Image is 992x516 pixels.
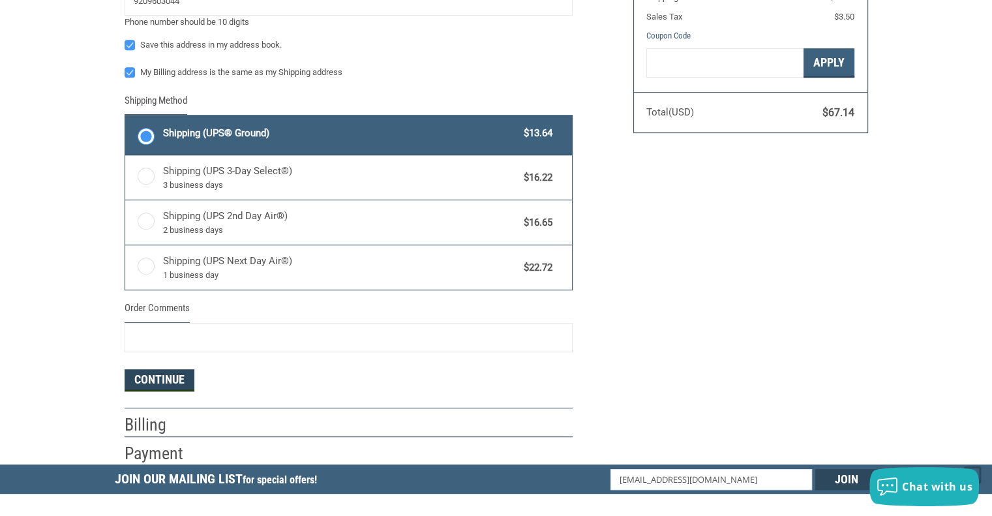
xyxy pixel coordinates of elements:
h5: Join Our Mailing List [115,464,323,498]
a: Coupon Code [646,31,691,40]
span: Chat with us [902,479,972,494]
input: Gift Certificate or Coupon Code [646,48,804,78]
h2: Billing [125,414,201,436]
span: $67.14 [822,106,854,119]
span: 3 business days [163,179,518,192]
input: Email [610,469,812,490]
div: Phone number should be 10 digits [125,16,573,29]
label: Save this address in my address book. [125,40,573,50]
span: $22.72 [518,260,553,275]
legend: Shipping Method [125,93,187,115]
h2: Payment [125,443,201,464]
span: Shipping (UPS 3-Day Select®) [163,164,518,191]
span: $13.64 [518,126,553,141]
button: Apply [804,48,854,78]
button: Continue [125,369,194,391]
span: 1 business day [163,269,518,282]
legend: Order Comments [125,301,190,322]
span: $16.22 [518,170,553,185]
span: Total (USD) [646,106,694,118]
span: 2 business days [163,224,518,237]
span: $16.65 [518,215,553,230]
span: Shipping (UPS Next Day Air®) [163,254,518,281]
span: Shipping (UPS® Ground) [163,126,518,141]
label: My Billing address is the same as my Shipping address [125,67,573,78]
span: Shipping (UPS 2nd Day Air®) [163,209,518,236]
input: Join [815,469,878,490]
span: Sales Tax [646,12,682,22]
button: Chat with us [869,467,979,506]
span: for special offers! [243,474,317,486]
span: $3.50 [834,12,854,22]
